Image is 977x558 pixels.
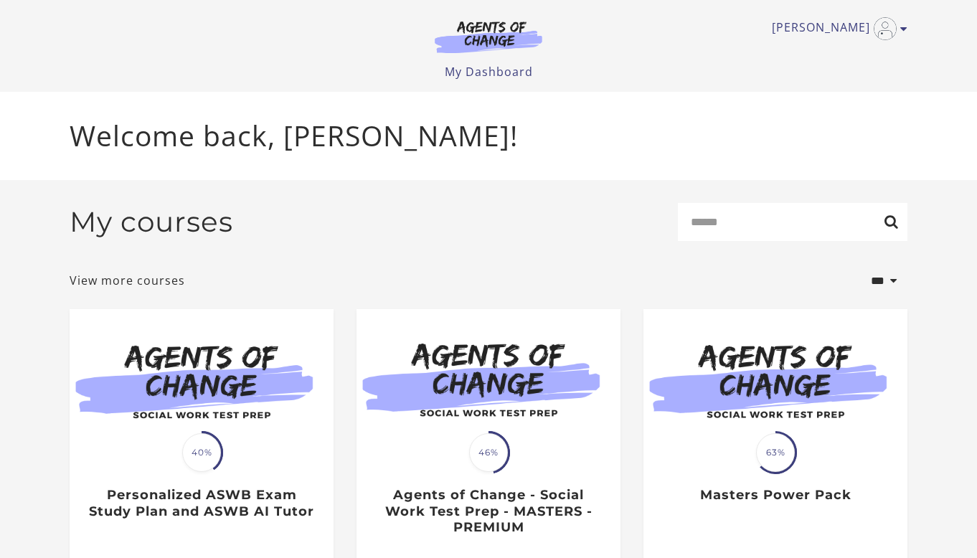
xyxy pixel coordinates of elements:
[372,487,605,536] h3: Agents of Change - Social Work Test Prep - MASTERS - PREMIUM
[70,205,233,239] h2: My courses
[659,487,892,503] h3: Masters Power Pack
[85,487,318,519] h3: Personalized ASWB Exam Study Plan and ASWB AI Tutor
[772,17,900,40] a: Toggle menu
[420,20,557,53] img: Agents of Change Logo
[70,272,185,289] a: View more courses
[469,433,508,472] span: 46%
[70,115,907,157] p: Welcome back, [PERSON_NAME]!
[182,433,221,472] span: 40%
[445,64,533,80] a: My Dashboard
[756,433,795,472] span: 63%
